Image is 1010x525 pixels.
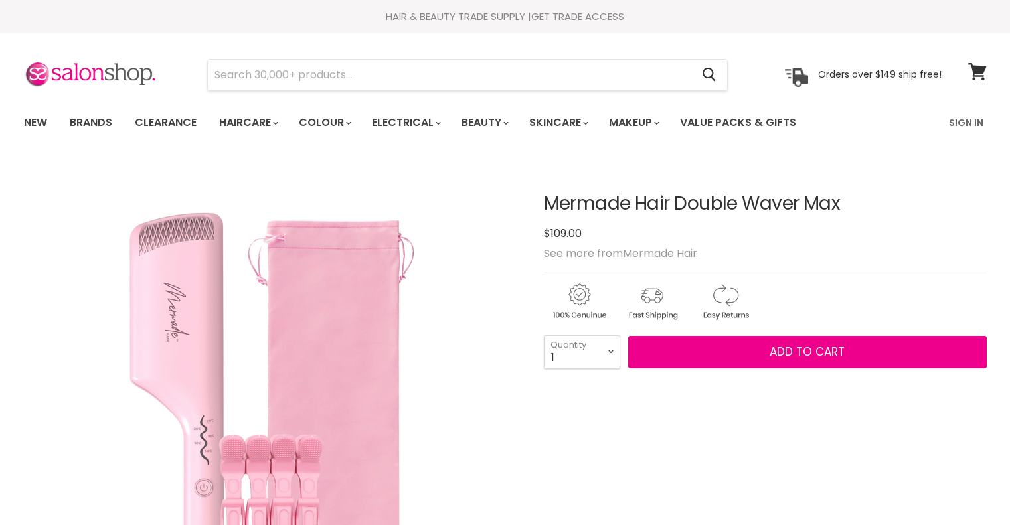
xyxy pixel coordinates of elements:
[692,60,727,90] button: Search
[209,109,286,137] a: Haircare
[544,281,614,322] img: genuine.gif
[628,336,987,369] button: Add to cart
[519,109,596,137] a: Skincare
[617,281,687,322] img: shipping.gif
[670,109,806,137] a: Value Packs & Gifts
[770,344,845,360] span: Add to cart
[362,109,449,137] a: Electrical
[14,104,874,142] ul: Main menu
[544,335,620,368] select: Quantity
[60,109,122,137] a: Brands
[544,226,582,241] span: $109.00
[599,109,667,137] a: Makeup
[623,246,697,261] a: Mermade Hair
[207,59,728,91] form: Product
[544,246,697,261] span: See more from
[7,10,1003,23] div: HAIR & BEAUTY TRADE SUPPLY |
[289,109,359,137] a: Colour
[941,109,991,137] a: Sign In
[818,68,942,80] p: Orders over $149 ship free!
[7,104,1003,142] nav: Main
[544,194,987,214] h1: Mermade Hair Double Waver Max
[531,9,624,23] a: GET TRADE ACCESS
[690,281,760,322] img: returns.gif
[14,109,57,137] a: New
[208,60,692,90] input: Search
[125,109,207,137] a: Clearance
[452,109,517,137] a: Beauty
